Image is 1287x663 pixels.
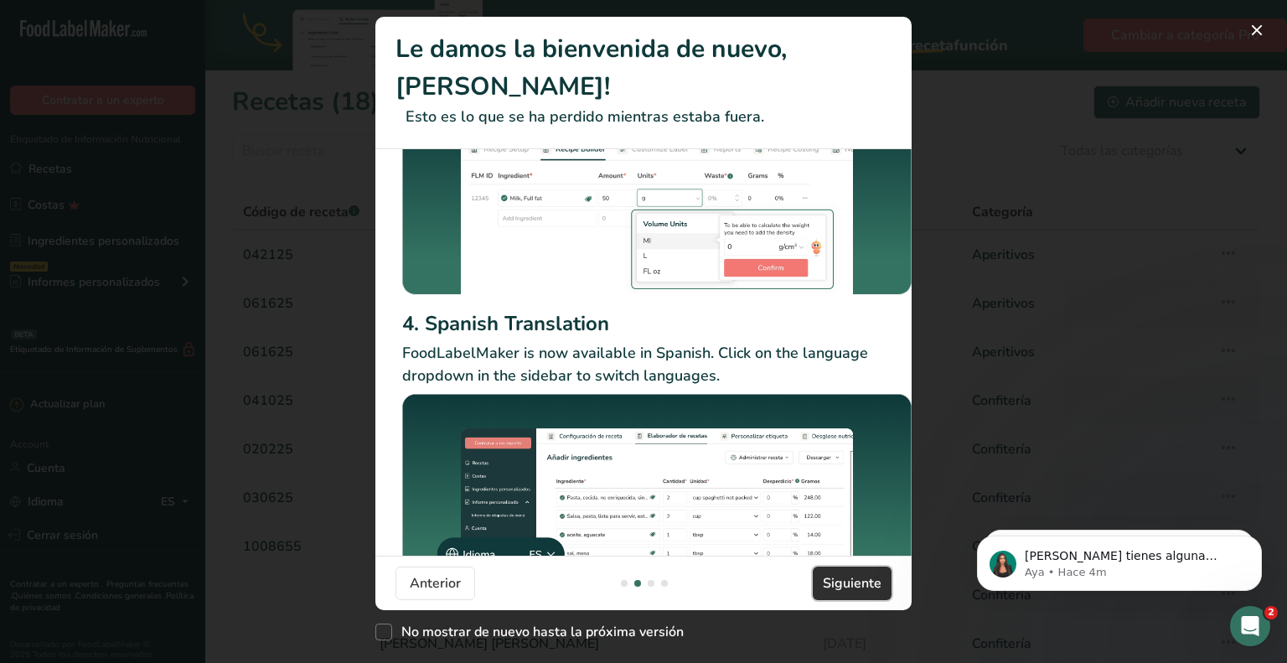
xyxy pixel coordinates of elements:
span: Siguiente [823,573,881,593]
h2: 4. Spanish Translation [402,308,912,339]
h1: Le damos la bienvenida de nuevo, [PERSON_NAME]! [395,30,892,106]
button: Anterior [395,567,475,600]
img: Density Conversions [402,105,912,303]
span: Anterior [410,573,461,593]
p: FoodLabelMaker is now available in Spanish. Click on the language dropdown in the sidebar to swit... [402,342,912,387]
span: 2 [1264,606,1278,619]
button: Siguiente [813,567,892,600]
span: No mostrar de nuevo hasta la próxima versión [392,624,684,640]
img: Spanish Translation [402,394,912,584]
iframe: Intercom live chat [1230,606,1270,646]
p: Esto es lo que se ha perdido mientras estaba fuera. [395,106,892,128]
iframe: Intercom notifications mensaje [952,500,1287,618]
